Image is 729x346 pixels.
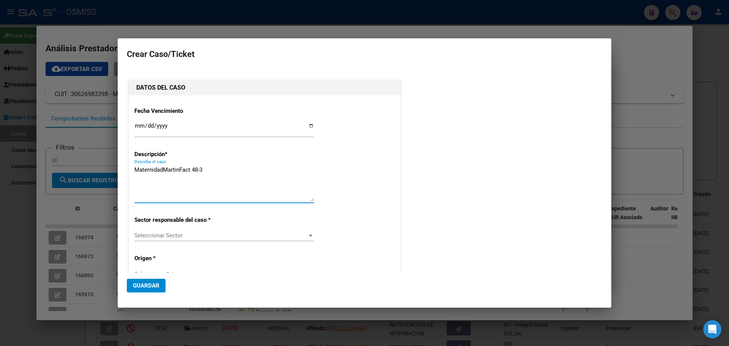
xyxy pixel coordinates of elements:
span: Guardar [133,282,159,289]
strong: DATOS DEL CASO [136,84,185,91]
p: Fecha Vencimiento [134,107,213,115]
p: Origen * [134,254,213,263]
span: Seleccionar Origen [134,271,307,278]
span: Seleccionar Sector [134,232,307,239]
button: Guardar [127,279,166,292]
p: Sector responsable del caso * [134,216,213,224]
p: Descripción [134,150,213,159]
div: Open Intercom Messenger [703,320,721,338]
h2: Crear Caso/Ticket [127,47,602,62]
